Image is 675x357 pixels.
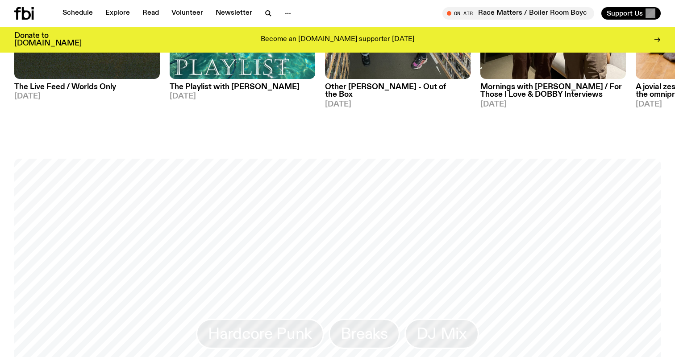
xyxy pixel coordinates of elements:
[14,79,160,100] a: The Live Feed / Worlds Only[DATE]
[480,83,626,98] h3: Mornings with [PERSON_NAME] / For Those I Love & DOBBY Interviews
[480,79,626,108] a: Mornings with [PERSON_NAME] / For Those I Love & DOBBY Interviews[DATE]
[607,9,643,17] span: Support Us
[480,101,626,108] span: [DATE]
[329,319,400,349] a: Breaks
[325,79,471,108] a: Other [PERSON_NAME] - Out of the Box[DATE]
[210,7,258,20] a: Newsletter
[14,32,82,47] h3: Donate to [DOMAIN_NAME]
[166,7,208,20] a: Volunteer
[100,7,135,20] a: Explore
[14,93,160,100] span: [DATE]
[208,325,312,343] span: Hardcore Punk
[170,79,315,100] a: The Playlist with [PERSON_NAME][DATE]
[325,83,471,98] h3: Other [PERSON_NAME] - Out of the Box
[325,101,471,108] span: [DATE]
[170,93,315,100] span: [DATE]
[417,325,467,343] span: DJ Mix
[404,319,479,349] a: DJ Mix
[196,319,324,349] a: Hardcore Punk
[57,7,98,20] a: Schedule
[601,7,661,20] button: Support Us
[341,325,388,343] span: Breaks
[170,83,315,91] h3: The Playlist with [PERSON_NAME]
[14,83,160,91] h3: The Live Feed / Worlds Only
[137,7,164,20] a: Read
[261,36,414,44] p: Become an [DOMAIN_NAME] supporter [DATE]
[442,7,594,20] button: On AirRace Matters / Boiler Room Boycott (and beyond)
